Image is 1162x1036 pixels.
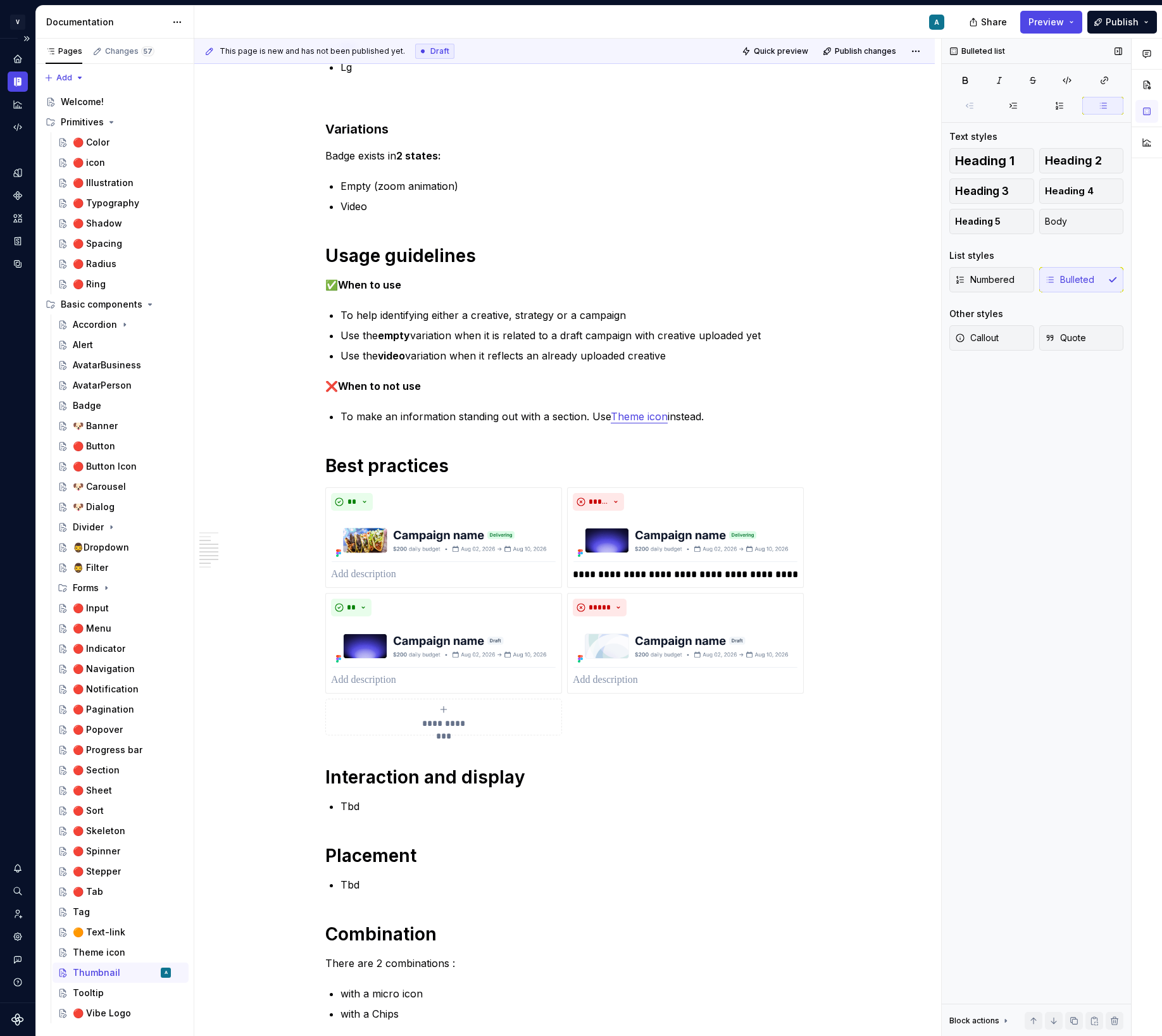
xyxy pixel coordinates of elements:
[73,885,103,898] div: 🔴 Tab
[934,17,939,27] div: A
[73,258,116,270] div: 🔴 Radius
[611,410,668,423] a: Theme icon
[53,679,189,699] a: 🔴 Notification
[73,582,99,594] div: Forms
[819,42,902,60] button: Publish changes
[8,163,28,183] a: Design tokens
[955,215,1001,228] span: Heading 5
[53,780,189,801] a: 🔴 Sheet
[325,120,804,138] h3: Variations
[8,949,28,970] button: Contact support
[220,46,405,56] span: This page is new and has not been published yet.
[53,213,189,234] a: 🔴 Shadow
[963,11,1015,34] button: Share
[340,59,804,75] p: Lg
[41,92,189,112] a: Welcome!
[8,49,28,69] a: Home
[41,69,88,87] button: Add
[53,639,189,659] a: 🔴 Indicator
[53,598,189,618] a: 🔴 Input
[53,659,189,679] a: 🔴 Navigation
[18,30,35,47] button: Expand sidebar
[981,16,1007,28] span: Share
[53,477,189,497] a: 🐶 Carousel
[325,454,804,477] h1: Best practices
[53,1003,189,1023] a: 🔴 Vibe Logo
[73,359,141,371] div: AvatarBusiness
[1039,148,1124,173] button: Heading 2
[41,92,189,1023] div: Page tree
[53,274,189,294] a: 🔴 Ring
[73,420,118,432] div: 🐶 Banner
[53,699,189,720] a: 🔴 Pagination
[53,740,189,760] a: 🔴 Progress bar
[53,396,189,416] a: Badge
[53,456,189,477] a: 🔴 Button Icon
[8,858,28,878] button: Notifications
[1028,16,1064,28] span: Preview
[73,906,90,918] div: Tag
[1045,215,1067,228] span: Body
[53,517,189,537] a: Divider
[46,16,166,28] div: Documentation
[61,116,104,128] div: Primitives
[325,378,804,394] p: ❌
[11,1013,24,1026] a: Supernova Logo
[73,663,135,675] div: 🔴 Navigation
[1045,154,1102,167] span: Heading 2
[325,277,804,292] p: ✅
[955,332,999,344] span: Callout
[73,946,125,959] div: Theme icon
[53,315,189,335] a: Accordion
[73,339,93,351] div: Alert
[1045,332,1086,344] span: Quote
[8,231,28,251] div: Storybook stories
[53,416,189,436] a: 🐶 Banner
[73,764,120,777] div: 🔴 Section
[73,440,115,452] div: 🔴 Button
[8,185,28,206] a: Components
[949,178,1034,204] button: Heading 3
[8,117,28,137] a: Code automation
[73,987,104,999] div: Tooltip
[53,375,189,396] a: AvatarPerson
[8,72,28,92] div: Documentation
[53,618,189,639] a: 🔴 Menu
[73,804,104,817] div: 🔴 Sort
[340,308,804,323] p: To help identifying either a creative, strategy or a campaign
[949,249,994,262] div: List styles
[340,409,804,424] p: To make an information standing out with a section. Use instead.
[73,460,137,473] div: 🔴 Button Icon
[73,521,104,534] div: Divider
[73,501,115,513] div: 🐶 Dialog
[1039,325,1124,351] button: Quote
[8,208,28,228] a: Assets
[53,355,189,375] a: AvatarBusiness
[73,602,109,615] div: 🔴 Input
[41,294,189,315] div: Basic components
[53,882,189,902] a: 🔴 Tab
[338,278,401,291] strong: When to use
[573,621,798,668] img: 4963ef04-164e-41c3-81ed-0c1f6cb7b8ef.png
[955,273,1015,286] span: Numbered
[10,15,25,30] div: V
[73,278,106,290] div: 🔴 Ring
[53,801,189,821] a: 🔴 Sort
[8,94,28,115] div: Analytics
[73,926,125,939] div: 🟠 Text-link
[73,642,125,655] div: 🔴 Indicator
[41,112,189,132] div: Primitives
[8,881,28,901] button: Search ⌘K
[8,927,28,947] a: Settings
[340,877,804,892] p: Tbd
[738,42,814,60] button: Quick preview
[396,149,441,162] strong: 2 states:
[105,46,154,56] div: Changes
[165,966,168,979] div: A
[949,209,1034,234] button: Heading 5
